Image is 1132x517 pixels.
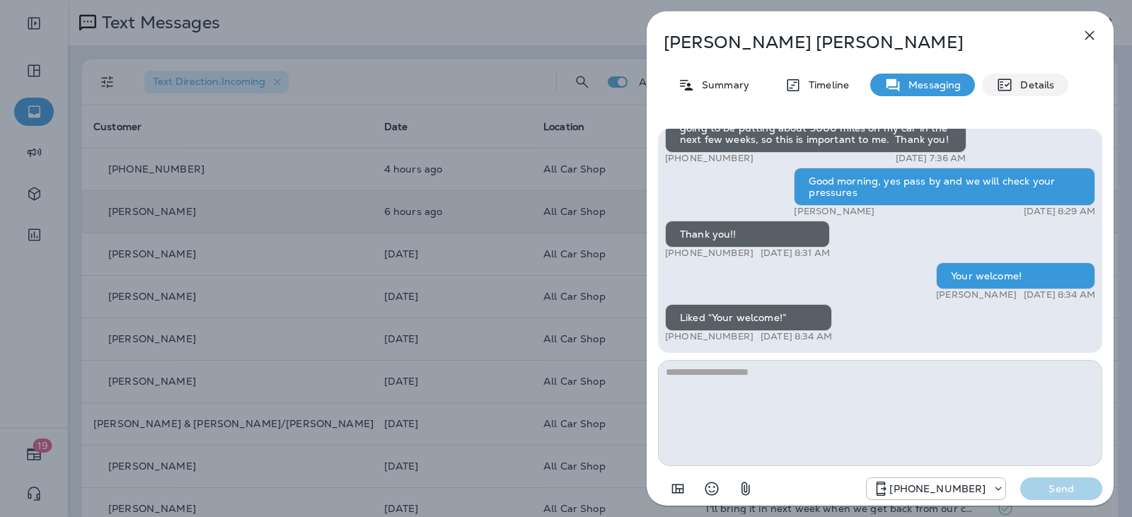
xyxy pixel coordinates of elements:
[761,331,832,342] p: [DATE] 8:34 AM
[664,475,692,503] button: Add in a premade template
[936,289,1017,301] p: [PERSON_NAME]
[1013,79,1054,91] p: Details
[867,480,1005,497] div: +1 (689) 265-4479
[665,153,753,164] p: [PHONE_NUMBER]
[794,168,1095,206] div: Good morning, yes pass by and we will check your pressures
[698,475,726,503] button: Select an emoji
[936,262,1095,289] div: Your welcome!
[695,79,749,91] p: Summary
[896,153,966,164] p: [DATE] 7:36 AM
[1024,289,1095,301] p: [DATE] 8:34 AM
[664,33,1050,52] p: [PERSON_NAME] [PERSON_NAME]
[665,304,832,331] div: Liked “Your welcome!”
[665,221,830,248] div: Thank you!!
[889,483,986,494] p: [PHONE_NUMBER]
[1024,206,1095,217] p: [DATE] 8:29 AM
[665,331,753,342] p: [PHONE_NUMBER]
[802,79,849,91] p: Timeline
[901,79,961,91] p: Messaging
[794,206,874,217] p: [PERSON_NAME]
[665,248,753,259] p: [PHONE_NUMBER]
[761,248,830,259] p: [DATE] 8:31 AM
